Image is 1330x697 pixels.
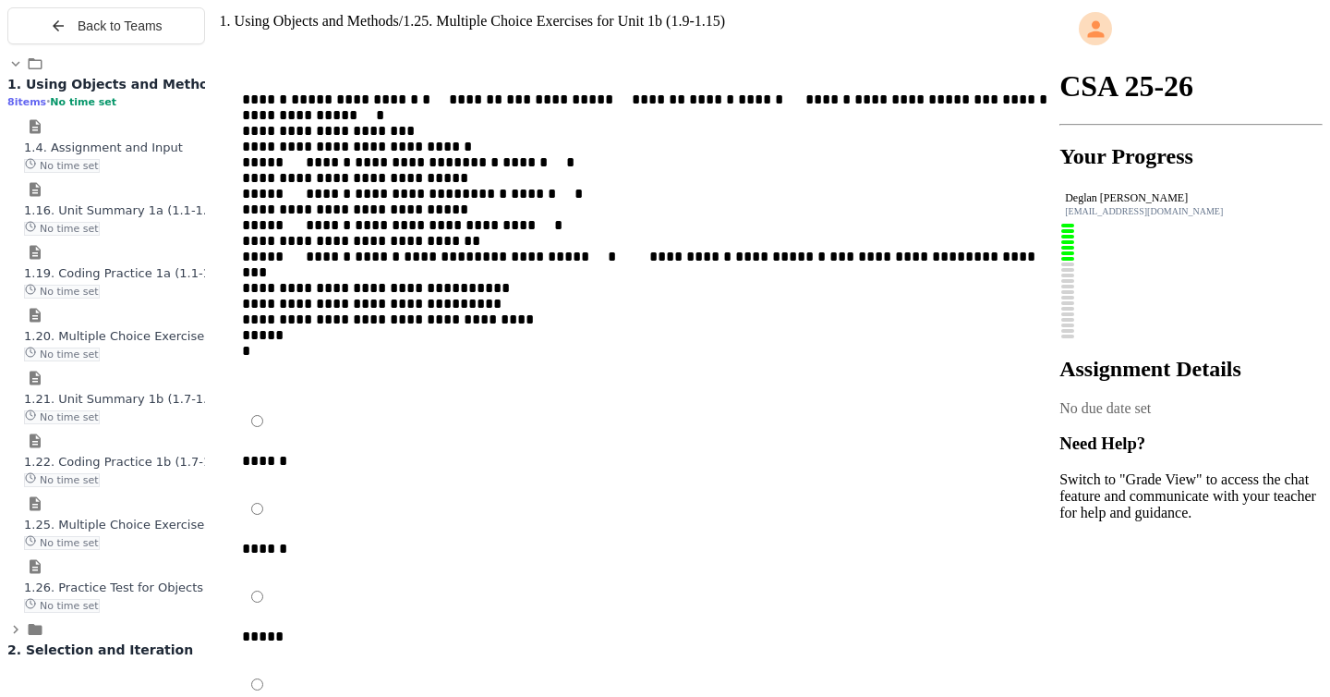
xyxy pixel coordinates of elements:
[1059,471,1323,521] p: Switch to "Grade View" to access the chat feature and communicate with your teacher for help and ...
[24,455,235,469] span: 1.22. Coding Practice 1b (1.7-1.15)
[24,581,274,594] span: 1.26. Practice Test for Objects (1.12-1.14)
[7,7,205,44] button: Back to Teams
[24,518,342,532] span: 1.25. Multiple Choice Exercises for Unit 1b (1.9-1.15)
[78,18,163,33] span: Back to Teams
[24,285,100,299] span: No time set
[24,536,100,550] span: No time set
[24,599,100,613] span: No time set
[1059,69,1323,104] h1: CSA 25-26
[24,348,100,361] span: No time set
[399,13,403,29] span: /
[7,96,46,108] span: 8 items
[24,329,333,343] span: 1.20. Multiple Choice Exercises for Unit 1a (1.1-1.6)
[1059,7,1323,50] div: My Account
[403,13,725,29] span: 1.25. Multiple Choice Exercises for Unit 1b (1.9-1.15)
[50,96,116,108] span: No time set
[24,159,100,173] span: No time set
[24,222,100,236] span: No time set
[1059,144,1323,169] h2: Your Progress
[46,95,50,108] span: •
[24,410,100,424] span: No time set
[24,473,100,487] span: No time set
[24,141,183,154] span: 1.4. Assignment and Input
[1065,191,1317,205] div: Deglan [PERSON_NAME]
[220,13,399,29] span: 1. Using Objects and Methods
[7,77,225,92] span: 1. Using Objects and Methods
[1059,400,1323,417] div: No due date set
[1059,357,1323,382] h2: Assignment Details
[24,392,227,406] span: 1.21. Unit Summary 1b (1.7-1.15)
[1065,206,1317,216] div: [EMAIL_ADDRESS][DOMAIN_NAME]
[24,203,219,217] span: 1.16. Unit Summary 1a (1.1-1.6)
[7,642,193,657] span: 2. Selection and Iteration
[24,266,226,280] span: 1.19. Coding Practice 1a (1.1-1.6)
[1059,434,1323,454] h3: Need Help?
